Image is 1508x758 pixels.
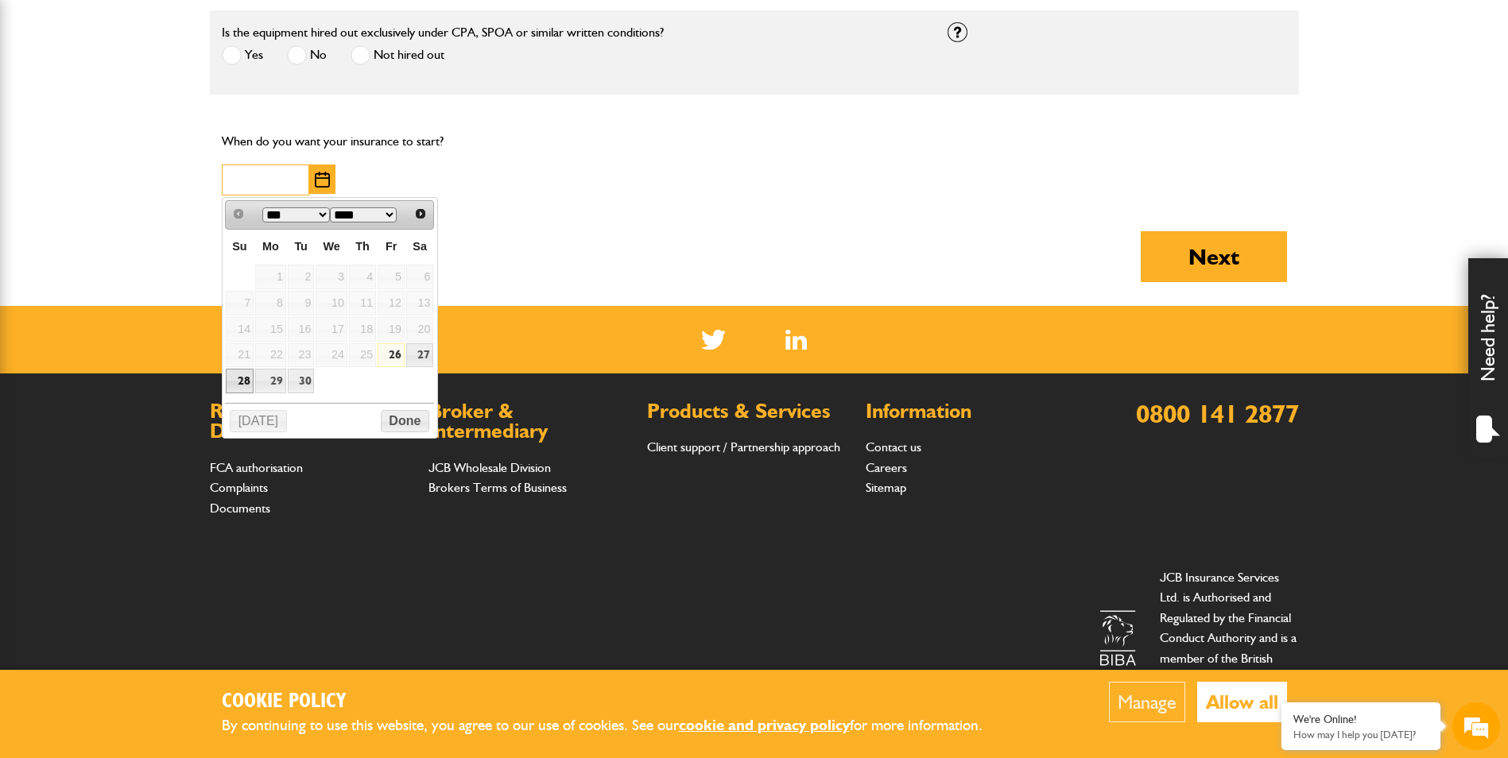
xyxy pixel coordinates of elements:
label: Not hired out [351,45,444,65]
a: Contact us [866,439,921,454]
a: 28 [226,369,254,393]
a: 27 [406,343,433,368]
button: Manage [1109,682,1185,722]
input: Enter your last name [21,147,290,182]
button: Next [1141,231,1287,282]
a: Documents [210,501,270,516]
a: Careers [866,460,907,475]
h2: Broker & Intermediary [428,401,631,442]
span: Saturday [413,240,427,253]
label: No [287,45,327,65]
h2: Information [866,401,1068,422]
div: Chat with us now [83,89,267,110]
span: Monday [262,240,279,253]
span: Wednesday [324,240,340,253]
div: We're Online! [1293,713,1429,726]
a: Next [409,203,432,226]
a: cookie and privacy policy [679,716,850,734]
span: Sunday [232,240,246,253]
input: Enter your phone number [21,241,290,276]
a: LinkedIn [785,330,807,350]
img: Linked In [785,330,807,350]
a: 30 [288,369,315,393]
a: Client support / Partnership approach [647,439,840,454]
h2: Cookie Policy [222,690,1009,714]
label: Is the equipment hired out exclusively under CPA, SPOA or similar written conditions? [222,26,664,39]
a: 26 [378,343,405,368]
a: JCB Wholesale Division [428,460,551,475]
div: Minimize live chat window [261,8,299,46]
button: Done [381,410,429,432]
img: Choose date [315,172,330,188]
a: Complaints [210,480,268,495]
p: By continuing to use this website, you agree to our use of cookies. See our for more information. [222,714,1009,738]
h2: Regulations & Documents [210,401,413,442]
label: Yes [222,45,263,65]
div: Need help? [1468,258,1508,457]
span: Next [414,207,427,220]
a: FCA authorisation [210,460,303,475]
button: Allow all [1197,682,1287,722]
a: 0800 141 2877 [1136,398,1299,429]
img: d_20077148190_company_1631870298795_20077148190 [27,88,67,110]
h2: Products & Services [647,401,850,422]
p: JCB Insurance Services Ltd. is Authorised and Regulated by the Financial Conduct Authority and is... [1160,567,1299,710]
a: Sitemap [866,480,906,495]
textarea: Type your message and hit 'Enter' [21,288,290,476]
p: When do you want your insurance to start? [222,131,561,152]
img: Twitter [701,330,726,350]
a: Brokers Terms of Business [428,480,567,495]
p: How may I help you today? [1293,729,1429,741]
input: Enter your email address [21,194,290,229]
span: Tuesday [294,240,308,253]
a: 29 [255,369,286,393]
button: [DATE] [230,410,287,432]
em: Start Chat [216,489,289,511]
span: Thursday [355,240,370,253]
span: Friday [386,240,397,253]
